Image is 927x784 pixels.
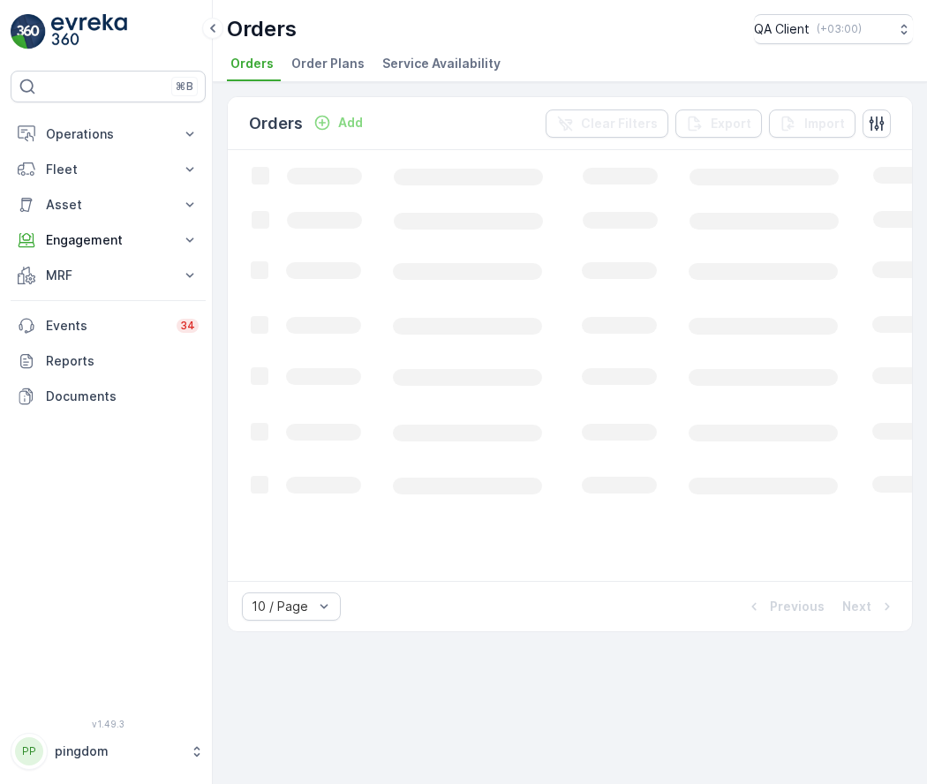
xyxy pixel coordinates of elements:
[11,14,46,49] img: logo
[11,343,206,379] a: Reports
[11,308,206,343] a: Events34
[11,187,206,222] button: Asset
[46,388,199,405] p: Documents
[817,22,862,36] p: ( +03:00 )
[46,161,170,178] p: Fleet
[770,598,825,615] p: Previous
[743,596,826,617] button: Previous
[581,115,658,132] p: Clear Filters
[230,55,274,72] span: Orders
[227,15,297,43] p: Orders
[711,115,751,132] p: Export
[804,115,845,132] p: Import
[338,114,363,132] p: Add
[842,598,871,615] p: Next
[754,14,913,44] button: QA Client(+03:00)
[176,79,193,94] p: ⌘B
[546,109,668,138] button: Clear Filters
[11,733,206,770] button: PPpingdom
[46,231,170,249] p: Engagement
[55,743,181,760] p: pingdom
[11,222,206,258] button: Engagement
[769,109,855,138] button: Import
[11,117,206,152] button: Operations
[840,596,898,617] button: Next
[51,14,127,49] img: logo_light-DOdMpM7g.png
[249,111,303,136] p: Orders
[46,125,170,143] p: Operations
[11,152,206,187] button: Fleet
[15,737,43,765] div: PP
[382,55,501,72] span: Service Availability
[11,719,206,729] span: v 1.49.3
[46,196,170,214] p: Asset
[46,267,170,284] p: MRF
[46,317,166,335] p: Events
[306,112,370,133] button: Add
[291,55,365,72] span: Order Plans
[754,20,810,38] p: QA Client
[11,258,206,293] button: MRF
[675,109,762,138] button: Export
[46,352,199,370] p: Reports
[11,379,206,414] a: Documents
[180,319,195,333] p: 34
